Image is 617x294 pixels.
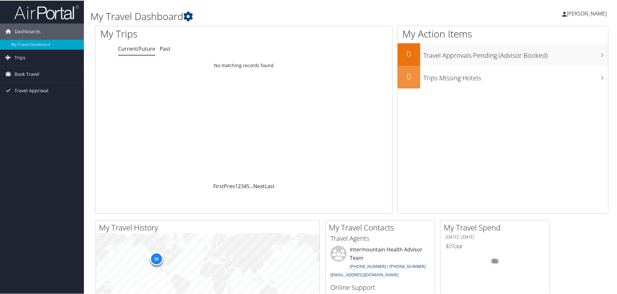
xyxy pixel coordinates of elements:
[330,271,399,277] a: [EMAIL_ADDRESS][DOMAIN_NAME]
[398,43,608,65] a: 0Travel Approvals Pending (Advisor Booked)
[15,82,48,98] span: Travel Approval
[329,221,435,232] h2: My Travel Contacts
[423,70,608,82] h3: Trips Missing Hotels
[90,9,439,23] h1: My Travel Dashboard
[224,182,235,189] a: Prev
[15,23,41,39] span: Dashboards
[492,259,498,263] tspan: 0%
[99,221,319,232] h2: My Travel History
[241,182,244,189] a: 3
[398,48,420,59] h2: 0
[118,45,155,52] a: Current/Future
[265,182,275,189] a: Last
[14,4,79,19] img: airportal-logo.png
[160,45,170,52] a: Past
[238,182,241,189] a: 2
[150,252,163,265] div: 39
[244,182,247,189] a: 4
[235,182,238,189] a: 1
[15,66,39,82] span: Book Travel
[327,245,433,279] li: Intermountain Health Advisor Team
[567,9,607,16] span: [PERSON_NAME]
[96,59,392,71] td: No matching records found
[253,182,265,189] a: Next
[445,242,545,249] h6: Total
[330,233,430,242] h3: Travel Agents
[350,263,426,269] a: [PHONE_NUMBER] / [PHONE_NUMBER]
[445,233,545,239] h6: [DATE] - [DATE]
[398,70,420,81] h2: 0
[247,182,249,189] a: 5
[213,182,224,189] a: First
[562,3,613,23] a: [PERSON_NAME]
[423,47,608,59] h3: Travel Approvals Pending (Advisor Booked)
[249,182,253,189] span: …
[444,221,550,232] h2: My Travel Spend
[330,282,430,291] h3: Online Support
[100,26,264,40] h1: My Trips
[445,242,451,249] span: $0
[15,49,25,65] span: Trips
[398,26,608,40] h1: My Action Items
[398,65,608,88] a: 0Trips Missing Hotels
